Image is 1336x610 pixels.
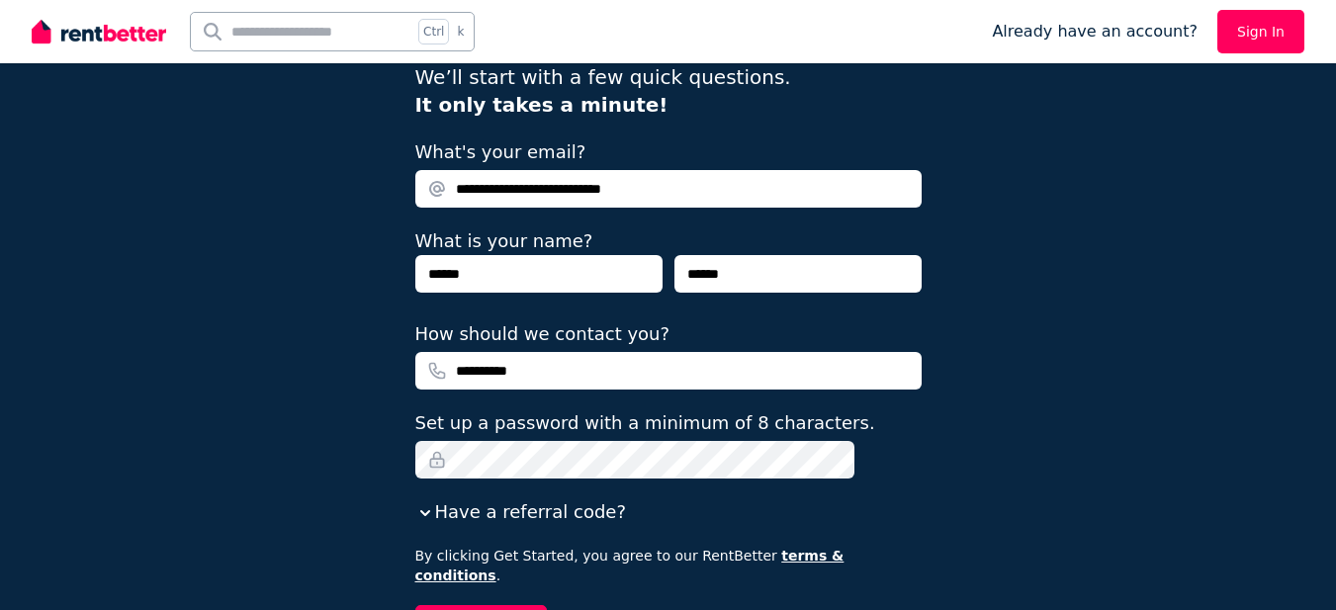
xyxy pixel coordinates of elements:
[415,409,875,437] label: Set up a password with a minimum of 8 characters.
[415,498,626,526] button: Have a referral code?
[415,546,922,585] p: By clicking Get Started, you agree to our RentBetter .
[415,65,791,117] span: We’ll start with a few quick questions.
[1217,10,1304,53] a: Sign In
[415,230,593,251] label: What is your name?
[418,19,449,44] span: Ctrl
[457,24,464,40] span: k
[415,320,670,348] label: How should we contact you?
[415,138,586,166] label: What's your email?
[32,17,166,46] img: RentBetter
[992,20,1198,44] span: Already have an account?
[415,93,668,117] b: It only takes a minute!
